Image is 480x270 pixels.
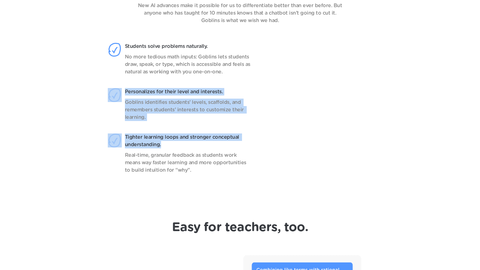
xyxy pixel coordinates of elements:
p: Students solve problems naturally. [125,43,252,50]
h1: Easy for teachers, too. [172,220,308,235]
p: Goblins identifies students’ levels, scaffolds, and remembers students’ interests to customize th... [125,99,252,121]
p: Real-time, granular feedback as students work means way faster learning and more opportunities to... [125,151,252,174]
p: New AI advances make it possible for us to differentiate better than ever before. But anyone who ... [131,2,349,24]
p: Personalizes for their level and interests. [125,88,252,95]
p: No more tedious math inputs: Goblins lets students draw, speak, or type, which is accessible and ... [125,53,252,76]
p: Tighter learning loops and stronger conceptual understanding. [125,133,252,148]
